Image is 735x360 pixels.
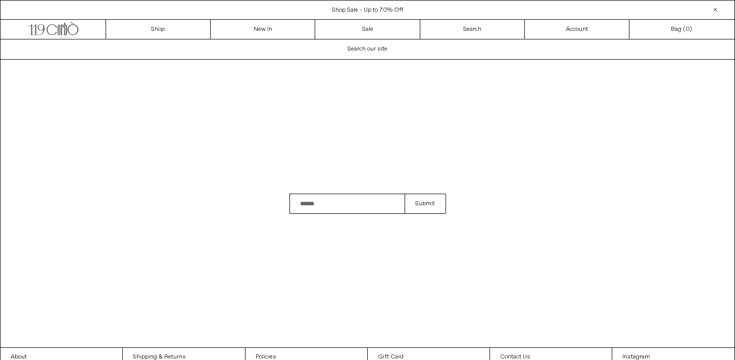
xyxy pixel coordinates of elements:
a: Bag () [629,20,734,39]
a: Search [420,20,525,39]
input: Search [289,194,405,214]
button: Submit [405,194,446,214]
a: Sale [315,20,420,39]
a: New In [211,20,315,39]
a: Shop Sale - Up to 70% Off [332,6,403,14]
span: Search our site [348,45,387,53]
span: ) [685,25,692,34]
a: Shop [106,20,211,39]
span: 0 [685,25,690,33]
a: Account [525,20,629,39]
